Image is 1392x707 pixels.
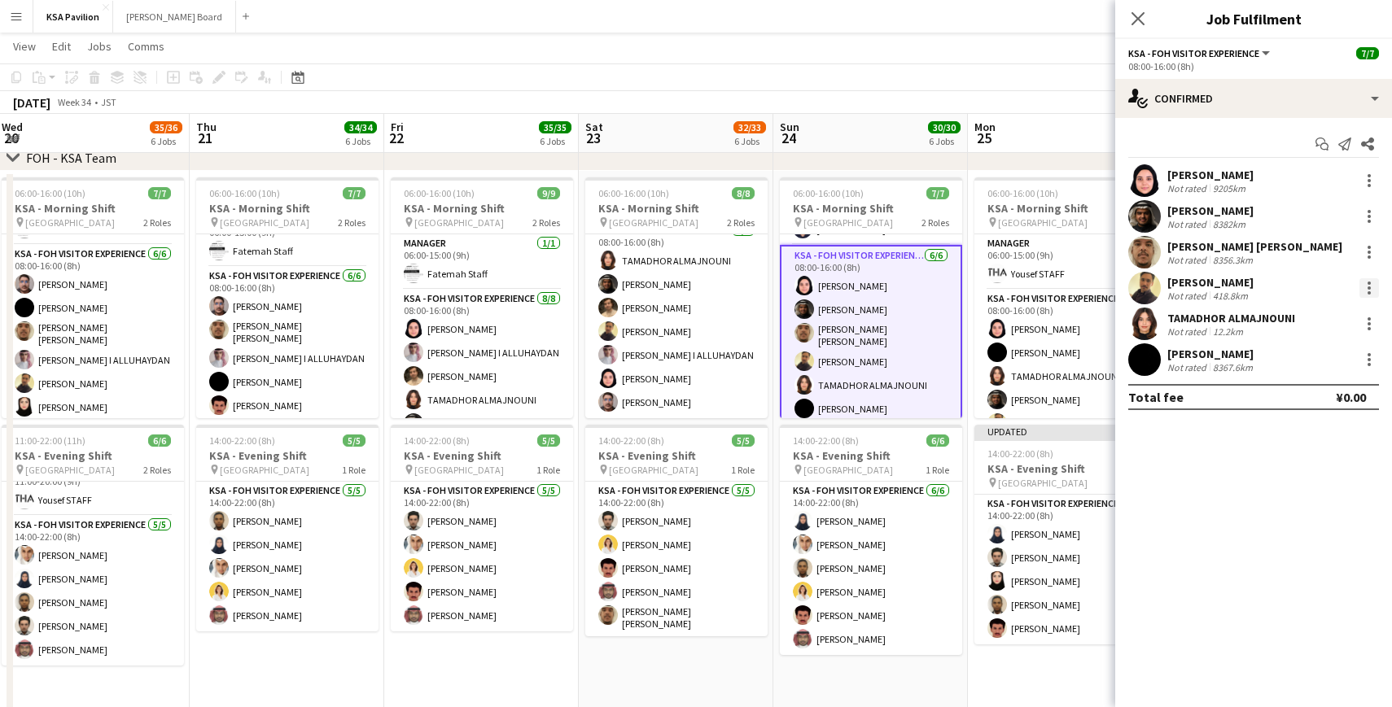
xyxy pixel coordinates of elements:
app-card-role: KSA - FOH Visitor Experience6/614:00-22:00 (8h)[PERSON_NAME][PERSON_NAME][PERSON_NAME][PERSON_NAM... [780,482,962,655]
span: 24 [777,129,799,147]
span: Fri [391,120,404,134]
div: 06:00-16:00 (10h)7/7KSA - Morning Shift [GEOGRAPHIC_DATA]2 RolesManager1/106:00-15:00 (9h)Fatemah... [2,177,184,418]
div: 12.2km [1210,325,1246,338]
span: [GEOGRAPHIC_DATA] [803,216,893,229]
span: [GEOGRAPHIC_DATA] [25,464,115,476]
span: [GEOGRAPHIC_DATA] [414,216,504,229]
div: 9205km [1210,182,1249,194]
div: 06:00-16:00 (10h)7/7KSA - Morning Shift [GEOGRAPHIC_DATA]2 RolesManager1/106:00-15:00 (9h)[PERSON... [780,177,962,418]
span: [GEOGRAPHIC_DATA] [220,464,309,476]
div: 6 Jobs [345,135,376,147]
div: 08:00-16:00 (8h) [1128,60,1379,72]
div: 8356.3km [1210,254,1256,266]
div: [PERSON_NAME] [1167,203,1254,218]
span: [GEOGRAPHIC_DATA] [609,216,698,229]
span: 14:00-22:00 (8h) [404,434,470,447]
div: [PERSON_NAME] [PERSON_NAME] [1167,239,1342,254]
app-card-role: KSA - FOH Visitor Experience5/514:00-22:00 (8h)[PERSON_NAME][PERSON_NAME][PERSON_NAME][PERSON_NAM... [196,482,379,631]
span: [GEOGRAPHIC_DATA] [414,464,504,476]
h3: KSA - Evening Shift [974,461,1157,476]
app-card-role: KSA - FOH Visitor Experience6/608:00-16:00 (8h)[PERSON_NAME][PERSON_NAME] [PERSON_NAME][PERSON_NA... [196,267,379,445]
app-job-card: 14:00-22:00 (8h)5/5KSA - Evening Shift [GEOGRAPHIC_DATA]1 RoleKSA - FOH Visitor Experience5/514:0... [196,425,379,631]
span: [GEOGRAPHIC_DATA] [25,216,115,229]
span: Jobs [87,39,112,54]
div: JST [101,96,116,108]
div: TAMADHOR ALMAJNOUNI [1167,311,1295,325]
app-card-role: KSA - FOH Visitor Experience6/608:00-16:00 (8h)[PERSON_NAME][PERSON_NAME][PERSON_NAME] [PERSON_NA... [2,245,184,423]
span: 2 Roles [727,216,755,229]
div: 14:00-22:00 (8h)5/5KSA - Evening Shift [GEOGRAPHIC_DATA]1 RoleKSA - FOH Visitor Experience5/514:0... [585,425,768,636]
app-card-role: KSA - FOH Visitor Experience7/708:00-16:00 (8h)TAMADHOR ALMAJNOUNI[PERSON_NAME][PERSON_NAME][PERS... [585,221,768,418]
span: 2 Roles [532,216,560,229]
span: 06:00-16:00 (10h) [793,187,864,199]
span: [GEOGRAPHIC_DATA] [803,464,893,476]
span: 22 [388,129,404,147]
app-job-card: 06:00-16:00 (10h)8/8KSA - Morning Shift [GEOGRAPHIC_DATA]2 RolesManager1/106:00-15:00 (9h)Yousef ... [974,177,1157,418]
button: KSA Pavilion [33,1,113,33]
span: 06:00-16:00 (10h) [598,187,669,199]
h3: KSA - Morning Shift [974,201,1157,216]
app-card-role: KSA - FOH Visitor Experience5/514:00-22:00 (8h)[PERSON_NAME][PERSON_NAME][PERSON_NAME][PERSON_NAM... [391,482,573,631]
span: Wed [2,120,23,134]
span: 5/5 [537,434,560,447]
span: 2 Roles [338,216,366,229]
span: 7/7 [1356,47,1379,59]
div: 6 Jobs [929,135,960,147]
span: 14:00-22:00 (8h) [793,434,859,447]
app-card-role: Manager1/111:00-20:00 (9h)Yousef STAFF [2,460,184,516]
span: 5/5 [732,434,755,447]
span: [GEOGRAPHIC_DATA] [998,477,1088,489]
app-job-card: 06:00-16:00 (10h)7/7KSA - Morning Shift [GEOGRAPHIC_DATA]2 RolesManager1/106:00-15:00 (9h)Fatemah... [196,177,379,418]
span: 32/33 [733,121,766,133]
div: [PERSON_NAME] [1167,168,1254,182]
h3: KSA - Morning Shift [780,201,962,216]
span: 06:00-16:00 (10h) [209,187,280,199]
span: 06:00-16:00 (10h) [15,187,85,199]
button: KSA - FOH Visitor Experience [1128,47,1272,59]
app-job-card: 11:00-22:00 (11h)6/6KSA - Evening Shift [GEOGRAPHIC_DATA]2 RolesManager1/111:00-20:00 (9h)Yousef ... [2,425,184,666]
span: 6/6 [926,434,949,447]
app-card-role: Manager1/106:00-15:00 (9h)Fatemah Staff [391,234,573,290]
app-job-card: 14:00-22:00 (8h)5/5KSA - Evening Shift [GEOGRAPHIC_DATA]1 RoleKSA - FOH Visitor Experience5/514:0... [391,425,573,631]
h3: KSA - Morning Shift [585,201,768,216]
app-job-card: Updated14:00-22:00 (8h)5/5KSA - Evening Shift [GEOGRAPHIC_DATA]1 RoleKSA - FOH Visitor Experience... [974,425,1157,644]
div: 14:00-22:00 (8h)6/6KSA - Evening Shift [GEOGRAPHIC_DATA]1 RoleKSA - FOH Visitor Experience6/614:0... [780,425,962,655]
span: 2 Roles [143,216,171,229]
button: [PERSON_NAME] Board [113,1,236,33]
span: 11:00-22:00 (11h) [15,434,85,447]
span: Week 34 [54,96,94,108]
span: Mon [974,120,996,134]
span: 06:00-16:00 (10h) [987,187,1058,199]
div: Not rated [1167,361,1210,373]
span: 1 Role [731,464,755,476]
span: Sun [780,120,799,134]
div: ¥0.00 [1336,389,1366,405]
app-card-role: KSA - FOH Visitor Experience5/514:00-22:00 (8h)[PERSON_NAME][PERSON_NAME][PERSON_NAME][PERSON_NAM... [585,482,768,636]
span: 7/7 [926,187,949,199]
span: 7/7 [343,187,366,199]
app-card-role: KSA - FOH Visitor Experience8/808:00-16:00 (8h)[PERSON_NAME][PERSON_NAME] I ALLUHAYDAN[PERSON_NAM... [391,290,573,510]
span: 6/6 [148,434,171,447]
app-card-role: KSA - FOH Visitor Experience7/708:00-16:00 (8h)[PERSON_NAME][PERSON_NAME]TAMADHOR ALMAJNOUNI[PERS... [974,290,1157,491]
div: FOH - KSA Team [26,150,116,166]
span: Edit [52,39,71,54]
span: Sat [585,120,603,134]
span: 7/7 [148,187,171,199]
div: Total fee [1128,389,1184,405]
span: 1 Role [342,464,366,476]
a: Edit [46,36,77,57]
div: Not rated [1167,254,1210,266]
span: 2 Roles [143,464,171,476]
span: 9/9 [537,187,560,199]
span: View [13,39,36,54]
div: Not rated [1167,218,1210,230]
span: KSA - FOH Visitor Experience [1128,47,1259,59]
h3: KSA - Morning Shift [2,201,184,216]
div: Updated [974,425,1157,438]
app-card-role: KSA - FOH Visitor Experience5/514:00-22:00 (8h)[PERSON_NAME][PERSON_NAME][PERSON_NAME][PERSON_NAM... [974,495,1157,644]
